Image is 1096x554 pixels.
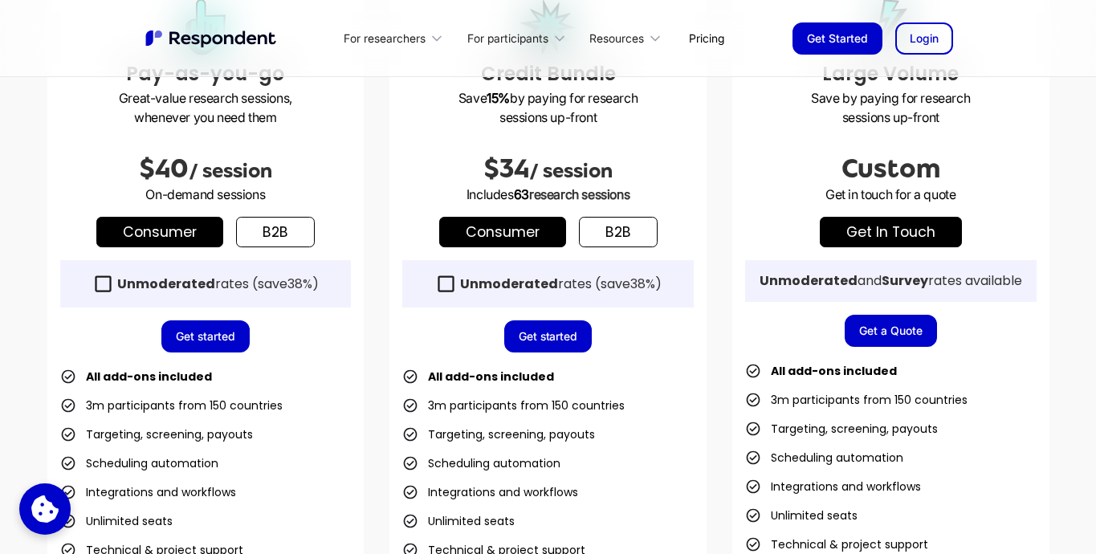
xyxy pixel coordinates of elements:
li: Integrations and workflows [60,481,236,503]
li: 3m participants from 150 countries [60,394,283,417]
div: rates (save ) [460,276,662,292]
li: Scheduling automation [402,452,560,475]
a: Get Started [792,22,882,55]
li: Targeting, screening, payouts [402,423,595,446]
span: / session [189,160,272,182]
li: 3m participants from 150 countries [745,389,968,411]
strong: All add-ons included [86,369,212,385]
li: Unlimited seats [402,510,515,532]
span: $40 [139,154,189,183]
div: For researchers [335,19,458,57]
strong: All add-ons included [428,369,554,385]
strong: Survey [882,271,928,290]
div: Resources [581,19,676,57]
p: Great-value research sessions, whenever you need them [60,88,352,127]
strong: All add-ons included [771,363,897,379]
div: rates (save ) [117,276,319,292]
a: Get a Quote [845,315,937,347]
p: Get in touch for a quote [745,185,1037,204]
li: Integrations and workflows [745,475,921,498]
p: Includes [402,185,694,204]
div: For researchers [344,31,426,47]
li: Unlimited seats [745,504,858,527]
div: For participants [467,31,548,47]
span: 38% [630,275,655,293]
a: home [144,28,280,49]
a: get in touch [820,217,962,247]
a: Login [895,22,953,55]
li: 3m participants from 150 countries [402,394,625,417]
span: Custom [841,154,940,183]
span: 38% [287,275,312,293]
span: 63 [514,186,529,202]
p: Save by paying for research sessions up-front [402,88,694,127]
li: Scheduling automation [745,446,903,469]
a: b2b [236,217,315,247]
strong: 15% [487,90,510,106]
strong: Unmoderated [460,275,558,293]
strong: Unmoderated [117,275,215,293]
img: Untitled UI logotext [144,28,280,49]
div: For participants [458,19,580,57]
li: Scheduling automation [60,452,218,475]
a: Consumer [96,217,223,247]
li: Targeting, screening, payouts [60,423,253,446]
a: Consumer [439,217,566,247]
div: and rates available [760,273,1022,289]
a: Get started [504,320,593,352]
p: Save by paying for research sessions up-front [745,88,1037,127]
div: Resources [589,31,644,47]
span: / session [529,160,613,182]
span: research sessions [529,186,629,202]
a: b2b [579,217,658,247]
li: Integrations and workflows [402,481,578,503]
span: $34 [483,154,529,183]
p: On-demand sessions [60,185,352,204]
li: Targeting, screening, payouts [745,418,938,440]
a: Get started [161,320,250,352]
a: Pricing [676,19,737,57]
strong: Unmoderated [760,271,858,290]
li: Unlimited seats [60,510,173,532]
